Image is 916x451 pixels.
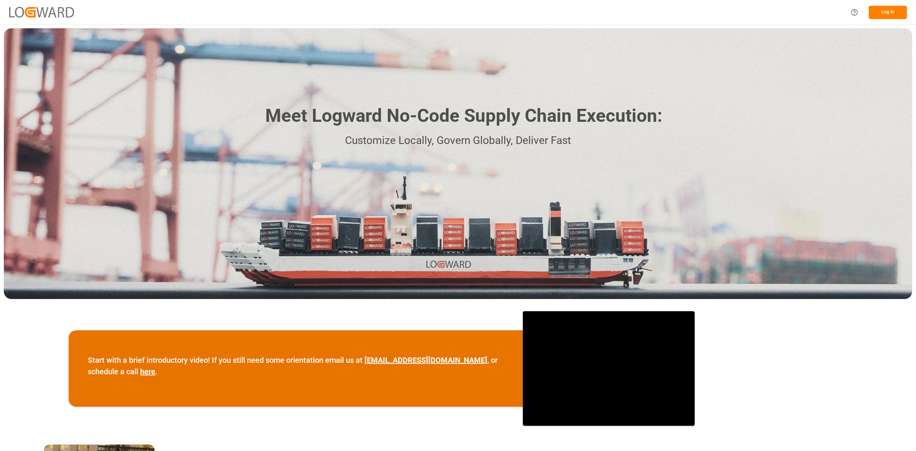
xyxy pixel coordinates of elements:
[846,4,863,21] button: Help Center
[254,132,662,149] p: Customize Locally, Govern Globally, Deliver Fast
[9,7,74,17] img: Logward_new_orange.png
[265,102,662,129] h1: Meet Logward No-Code Supply Chain Execution:
[364,356,487,365] a: [EMAIL_ADDRESS][DOMAIN_NAME]
[869,6,907,19] button: Log In
[88,354,504,377] p: Start with a brief introductory video! If you still need some orientation email us at , or schedu...
[140,367,155,376] a: here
